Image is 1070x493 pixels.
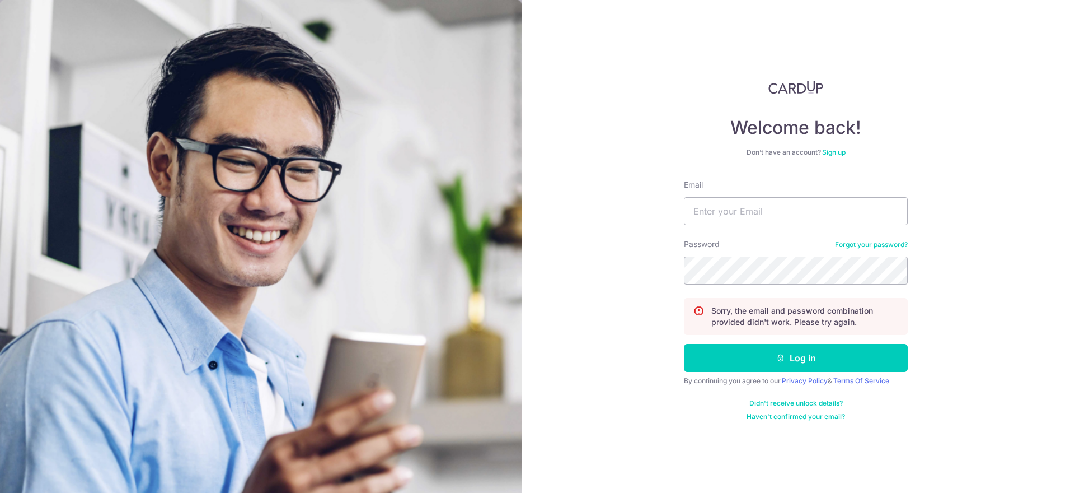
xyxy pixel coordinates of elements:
h4: Welcome back! [684,117,908,139]
label: Password [684,239,720,250]
a: Terms Of Service [833,376,889,385]
label: Email [684,179,703,190]
p: Sorry, the email and password combination provided didn't work. Please try again. [711,305,898,328]
a: Privacy Policy [782,376,828,385]
a: Forgot your password? [835,240,908,249]
div: Don’t have an account? [684,148,908,157]
a: Didn't receive unlock details? [749,399,843,408]
div: By continuing you agree to our & [684,376,908,385]
input: Enter your Email [684,197,908,225]
img: CardUp Logo [768,81,823,94]
button: Log in [684,344,908,372]
a: Sign up [822,148,846,156]
a: Haven't confirmed your email? [747,412,845,421]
